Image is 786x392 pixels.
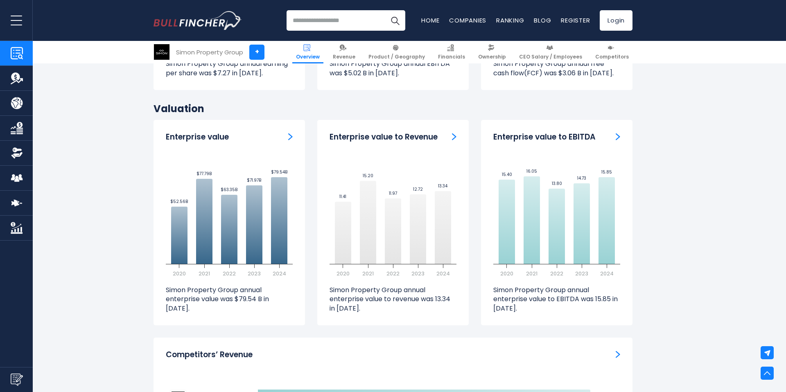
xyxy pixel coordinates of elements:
text: 11.97 [389,190,397,196]
text: 2024 [273,270,286,277]
a: Go to homepage [154,11,242,30]
text: 2022 [386,270,400,277]
text: 11.41 [339,194,346,200]
a: Login [600,10,632,31]
text: 2021 [526,270,538,277]
text: $71.97B [247,177,261,183]
h3: Competitors’ Revenue [166,350,253,360]
text: 13.34 [438,183,447,189]
a: Ranking [496,16,524,25]
h2: Valuation [154,102,632,115]
text: 2020 [337,270,350,277]
h3: Enterprise value [166,132,229,142]
text: 2023 [411,270,425,277]
p: Simon Property Group annual enterprise value to revenue was 13.34 in [DATE]. [330,286,456,313]
text: $63.35B [221,187,237,193]
h3: Enterprise value to Revenue [330,132,438,142]
text: $52.56B [170,198,188,205]
a: Competitors’ Revenue [616,350,620,358]
img: SPG logo [154,44,169,60]
span: Competitors [595,54,629,60]
a: Revenue [329,41,359,63]
a: Competitors [592,41,632,63]
img: Ownership [11,147,23,159]
text: 2023 [248,270,261,277]
a: + [249,45,264,60]
p: Simon Property Group annual earning per share was $7.27 in [DATE]. [166,59,293,78]
span: CEO Salary / Employees [519,54,582,60]
a: Blog [534,16,551,25]
p: Simon Property Group annual EBITDA was $5.02 B in [DATE]. [330,59,456,78]
a: Enterprise value to Revenue [452,132,456,141]
div: Simon Property Group [176,47,243,57]
a: Financials [434,41,469,63]
h3: Enterprise value to EBITDA [493,132,596,142]
a: Companies [449,16,486,25]
a: Register [561,16,590,25]
text: 2023 [575,270,588,277]
text: 2021 [362,270,374,277]
text: 16.05 [526,168,537,174]
text: 12.72 [413,186,423,192]
text: 14.73 [577,175,586,181]
a: Enterprise value to EBITDA [616,132,620,141]
text: 2021 [199,270,210,277]
a: Ownership [474,41,510,63]
text: 2020 [500,270,513,277]
span: Revenue [333,54,355,60]
text: 13.80 [552,180,562,187]
span: Ownership [478,54,506,60]
a: Product / Geography [365,41,429,63]
span: Product / Geography [368,54,425,60]
text: 15.85 [601,169,612,175]
p: Simon Property Group annual enterprise value to EBITDA was 15.85 in [DATE]. [493,286,620,313]
img: Bullfincher logo [154,11,242,30]
text: $77.79B [196,171,212,177]
text: 2020 [173,270,186,277]
text: 15.20 [363,173,373,179]
text: 2024 [436,270,450,277]
a: Overview [292,41,323,63]
text: 2022 [223,270,236,277]
a: Home [421,16,439,25]
span: Financials [438,54,465,60]
span: Overview [296,54,320,60]
button: Search [385,10,405,31]
text: $79.54B [271,169,287,175]
a: CEO Salary / Employees [515,41,586,63]
p: Simon Property Group annual enterprise value was $79.54 B in [DATE]. [166,286,293,313]
text: 2022 [550,270,563,277]
a: Enterprise value [288,132,293,141]
text: 2024 [600,270,614,277]
p: Simon Property Group annual free cash flow(FCF) was $3.06 B in [DATE]. [493,59,620,78]
text: 15.40 [502,171,512,178]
